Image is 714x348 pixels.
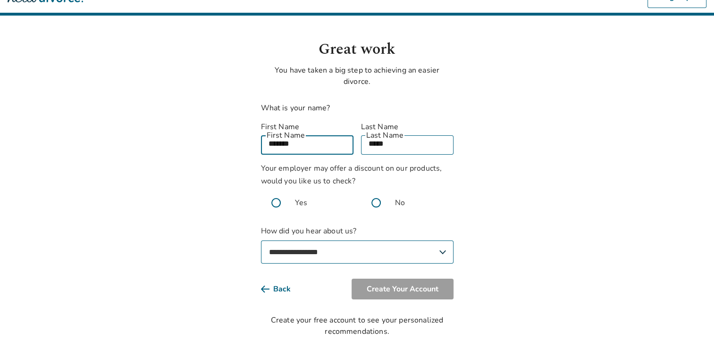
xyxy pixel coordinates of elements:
[261,38,454,61] h1: Great work
[261,163,442,186] span: Your employer may offer a discount on our products, would you like us to check?
[261,103,330,113] label: What is your name?
[352,279,454,299] button: Create Your Account
[261,315,454,337] div: Create your free account to see your personalized recommendations.
[261,65,454,87] p: You have taken a big step to achieving an easier divorce.
[261,121,353,133] label: First Name
[667,303,714,348] iframe: Chat Widget
[261,225,454,264] label: How did you hear about us?
[361,121,454,133] label: Last Name
[261,240,454,264] select: How did you hear about us?
[261,279,306,299] button: Back
[295,197,307,208] span: Yes
[395,197,405,208] span: No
